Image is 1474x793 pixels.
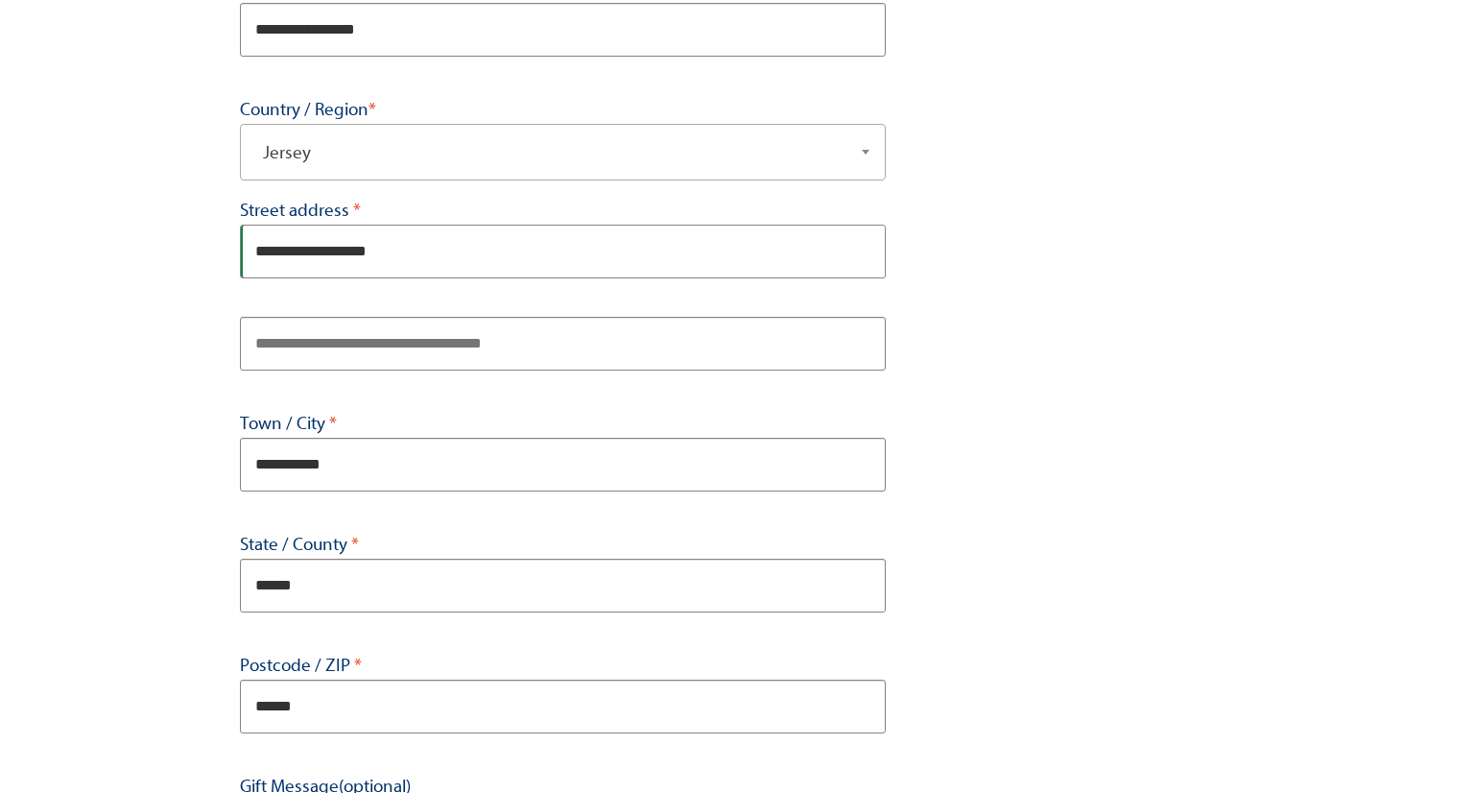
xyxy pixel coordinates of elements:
label: Town / City [240,409,886,438]
label: Street address [240,196,886,225]
label: State / County [240,530,886,559]
span: Jersey [255,139,870,166]
span: Country / Region [240,124,886,180]
label: Postcode / ZIP [240,651,886,680]
label: Country / Region [240,95,886,124]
